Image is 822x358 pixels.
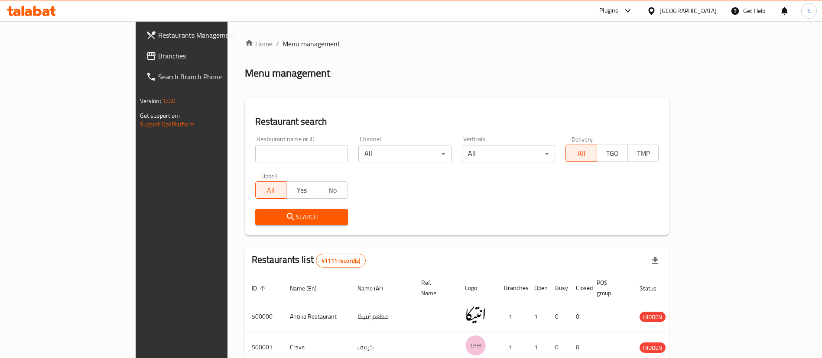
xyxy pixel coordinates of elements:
td: Antika Restaurant [283,301,351,332]
h2: Restaurants list [252,253,366,268]
button: TGO [597,145,628,162]
button: No [317,181,348,199]
span: Status [640,283,668,293]
label: Upsell [261,173,277,179]
span: Yes [290,184,314,197]
span: TMP [631,147,655,160]
div: Plugins [599,6,618,16]
th: Branches [497,275,527,301]
span: Menu management [283,39,340,49]
span: Get support on: [140,110,180,121]
div: Total records count [316,254,366,268]
span: POS group [597,277,622,298]
a: Restaurants Management [139,25,273,45]
nav: breadcrumb [245,39,669,49]
h2: Restaurant search [255,115,659,128]
button: All [255,181,286,199]
a: Search Branch Phone [139,66,273,87]
td: 1 [497,301,527,332]
span: No [321,184,344,197]
img: Crave [465,335,487,356]
img: Antika Restaurant [465,304,487,326]
th: Busy [548,275,569,301]
span: Name (En) [290,283,328,293]
span: HIDDEN [640,343,666,353]
span: Name (Ar) [357,283,394,293]
label: Delivery [572,136,593,142]
span: TGO [601,147,624,160]
div: All [462,145,555,162]
td: 0 [569,301,590,332]
h2: Menu management [245,66,330,80]
span: Ref. Name [421,277,448,298]
div: [GEOGRAPHIC_DATA] [660,6,717,16]
button: TMP [627,145,659,162]
div: Export file [645,250,666,271]
span: 1.0.0 [162,95,176,106]
span: All [259,184,283,197]
td: 1 [527,301,548,332]
a: Support.OpsPlatform [140,119,195,130]
button: All [565,145,597,162]
button: Search [255,209,348,225]
span: Branches [158,51,266,61]
th: Closed [569,275,590,301]
span: All [569,147,593,160]
th: Open [527,275,548,301]
span: Restaurants Management [158,30,266,40]
a: Branches [139,45,273,66]
th: Logo [458,275,497,301]
li: / [276,39,279,49]
span: Search [262,212,341,223]
td: 0 [548,301,569,332]
input: Search for restaurant name or ID.. [255,145,348,162]
span: 41111 record(s) [316,257,365,265]
button: Yes [286,181,317,199]
span: Version: [140,95,161,106]
td: مطعم أنتيكا [351,301,414,332]
span: S [807,6,811,16]
span: Search Branch Phone [158,71,266,82]
span: ID [252,283,268,293]
span: HIDDEN [640,312,666,322]
div: All [358,145,452,162]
